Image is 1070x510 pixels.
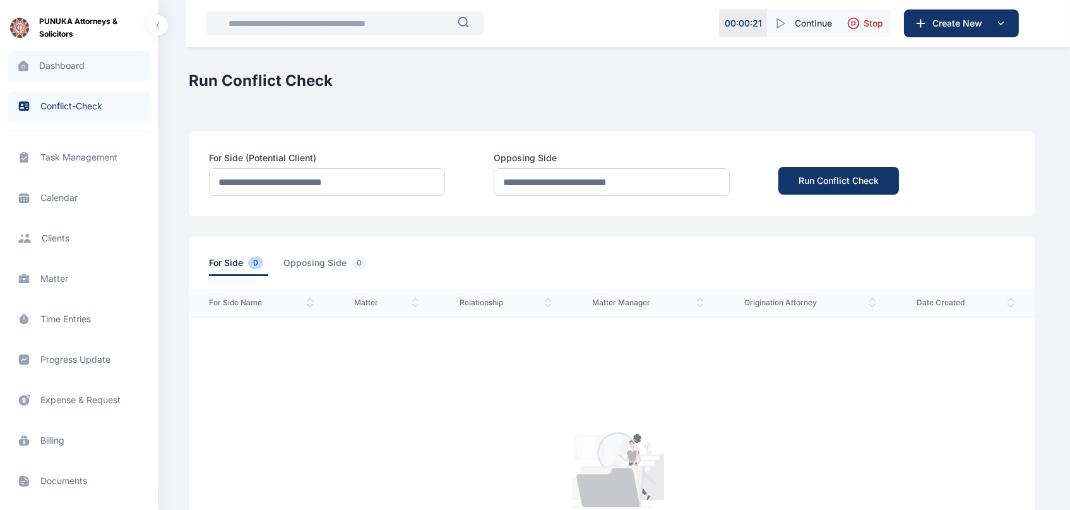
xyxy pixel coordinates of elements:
button: Continue [767,9,840,37]
span: Matter Manager [592,298,704,308]
span: Stop [864,17,883,30]
div: Run Conflict Check [799,174,879,187]
label: Opposing Side [494,152,730,164]
span: 0 [352,257,367,269]
a: opposing side0 [283,257,387,276]
button: Stop [840,9,891,37]
a: time entries [8,304,150,334]
a: conflict-check [8,91,150,121]
button: Run Conflict Check [778,167,899,195]
a: billing [8,425,150,456]
a: documents [8,466,150,496]
span: Continue [795,17,832,30]
a: dashboard [8,51,150,81]
span: Date Created [917,298,1014,308]
span: Origination Attorney [744,298,876,308]
a: progress update [8,344,150,375]
a: calendar [8,183,150,213]
span: PUNUKA Attorneys & Solicitors [39,15,148,40]
a: matter [8,264,150,294]
a: clients [8,223,150,253]
a: task management [8,142,150,173]
span: 0 [248,257,263,269]
span: for side [209,257,268,276]
h2: Run Conflict Check [189,71,1035,91]
button: Create New [904,9,1019,37]
p: 00 : 00 : 21 [725,17,762,30]
a: expense & request [8,385,150,415]
span: opposing side [283,257,372,276]
a: for side0 [209,257,283,276]
span: For Side Name [209,298,314,308]
span: Relationship [460,298,552,308]
span: Matter [354,298,419,308]
label: For Side (Potential Client) [209,152,445,164]
span: Create New [927,17,993,30]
